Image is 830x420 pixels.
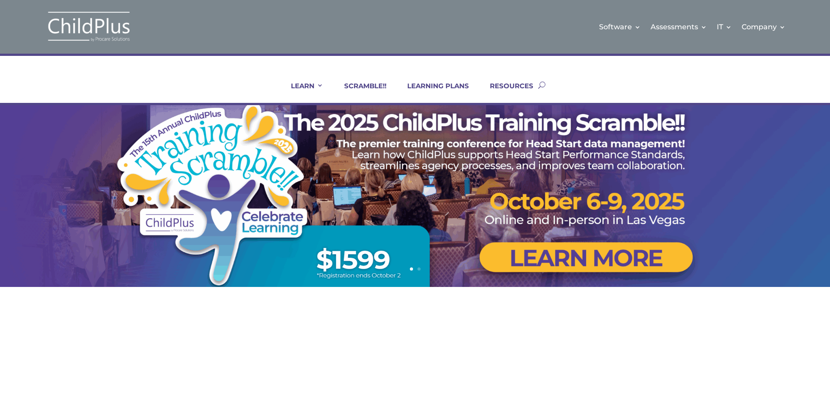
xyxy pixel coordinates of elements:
a: 2 [417,267,421,271]
a: Company [742,9,786,45]
a: LEARNING PLANS [396,82,469,103]
a: LEARN [280,82,323,103]
a: RESOURCES [479,82,533,103]
a: Software [599,9,641,45]
a: Assessments [651,9,707,45]
a: 1 [410,267,413,271]
a: SCRAMBLE!! [333,82,386,103]
a: IT [717,9,732,45]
